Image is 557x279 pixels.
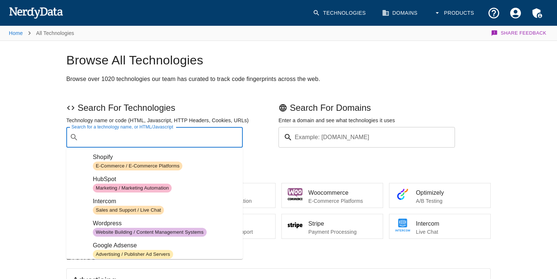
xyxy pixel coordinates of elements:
span: Woocommerce [308,188,377,197]
span: Wordpress [93,219,237,228]
h2: Browse over 1020 technologies our team has curated to track code fingerprints across the web. [66,74,491,84]
span: Advertising / Publisher Ad Servers [93,251,173,258]
nav: breadcrumb [9,26,74,40]
p: Payment Processing [308,228,377,236]
label: Search for a technology name, or HTML/Javascript [71,124,173,130]
span: Website Building / Content Management Systems [93,229,207,236]
p: Live Chat [416,228,484,236]
span: Intercom [416,219,484,228]
span: Marketing / Marketing Automation [93,185,172,192]
a: Technologies [308,2,372,24]
button: Share Feedback [490,26,548,40]
h1: Browse All Technologies [66,53,491,68]
span: Shopify [93,153,237,162]
span: Intercom [93,197,237,206]
a: Domains [378,2,423,24]
button: Account Settings [505,2,526,24]
p: All Technologies [36,29,74,37]
button: Support and Documentation [483,2,505,24]
span: E-Commerce / E-Commerce Platforms [93,163,182,170]
p: Enter a domain and see what technologies it uses [278,117,491,124]
a: Home [9,30,23,36]
a: StripePayment Processing [281,214,383,239]
a: IntercomLive Chat [389,214,491,239]
span: HubSpot [93,175,237,184]
span: Google Adsense [93,241,237,250]
a: WoocommerceE-Commerce Platforms [281,183,383,208]
span: Sales and Support / Live Chat [93,207,164,214]
p: E-Commerce Platforms [308,197,377,205]
a: OptimizelyA/B Testing [389,183,491,208]
p: Search For Technologies [66,102,278,114]
span: Stripe [308,219,377,228]
p: Popular [66,165,491,177]
p: Technology name or code (HTML, Javascript, HTTP Headers, Cookies, URLs) [66,117,278,124]
img: NerdyData.com [9,5,63,20]
p: A/B Testing [416,197,484,205]
p: Search For Domains [278,102,491,114]
span: Optimizely [416,188,484,197]
button: Admin Menu [526,2,548,24]
p: Browse [66,251,491,262]
button: Products [429,2,480,24]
